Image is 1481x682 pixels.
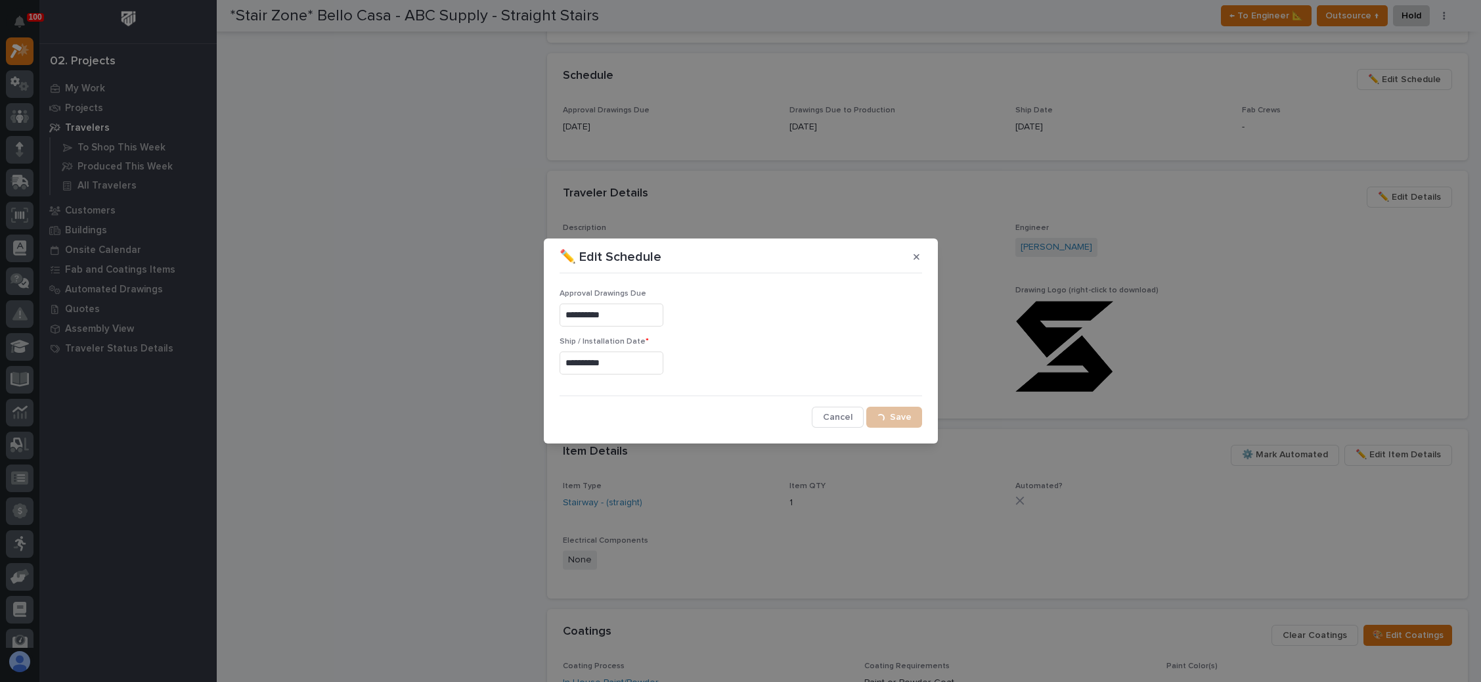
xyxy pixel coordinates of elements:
[823,411,852,423] span: Cancel
[560,338,649,346] span: Ship / Installation Date
[866,407,922,428] button: Save
[560,249,661,265] p: ✏️ Edit Schedule
[812,407,864,428] button: Cancel
[560,290,646,298] span: Approval Drawings Due
[890,411,912,423] span: Save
